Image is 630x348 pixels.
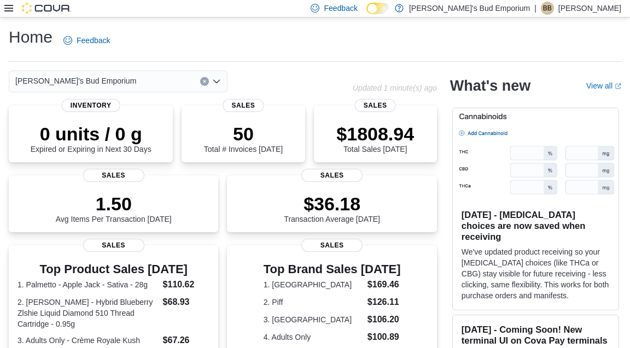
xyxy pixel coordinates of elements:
[301,239,363,252] span: Sales
[534,2,536,15] p: |
[450,77,530,95] h2: What's new
[56,193,172,215] p: 1.50
[264,263,401,276] h3: Top Brand Sales [DATE]
[31,123,151,154] div: Expired or Expiring in Next 30 Days
[301,169,363,182] span: Sales
[264,297,363,308] dt: 2. Piff
[462,246,610,301] p: We've updated product receiving so your [MEDICAL_DATA] choices (like THCa or CBG) stay visible fo...
[17,263,209,276] h3: Top Product Sales [DATE]
[163,278,210,291] dd: $110.62
[541,2,554,15] div: Brandon Babineau
[62,99,120,112] span: Inventory
[543,2,552,15] span: BB
[336,123,414,145] p: $1808.94
[223,99,264,112] span: Sales
[586,81,621,90] a: View allExternal link
[163,334,210,347] dd: $67.26
[615,83,621,90] svg: External link
[163,296,210,309] dd: $68.93
[367,331,401,344] dd: $100.89
[83,169,144,182] span: Sales
[367,278,401,291] dd: $169.46
[284,193,380,223] div: Transaction Average [DATE]
[264,332,363,343] dt: 4. Adults Only
[15,74,136,87] span: [PERSON_NAME]'s Bud Emporium
[17,279,159,290] dt: 1. Palmetto - Apple Jack - Sativa - 28g
[367,313,401,326] dd: $106.20
[9,26,52,48] h1: Home
[56,193,172,223] div: Avg Items Per Transaction [DATE]
[462,324,610,346] h3: [DATE] - Coming Soon! New terminal UI on Cova Pay terminals
[204,123,283,154] div: Total # Invoices [DATE]
[22,3,71,14] img: Cova
[324,3,357,14] span: Feedback
[264,279,363,290] dt: 1. [GEOGRAPHIC_DATA]
[77,35,110,46] span: Feedback
[367,296,401,309] dd: $126.11
[336,123,414,154] div: Total Sales [DATE]
[264,314,363,325] dt: 3. [GEOGRAPHIC_DATA]
[355,99,396,112] span: Sales
[462,209,610,242] h3: [DATE] - [MEDICAL_DATA] choices are now saved when receiving
[366,14,367,15] span: Dark Mode
[31,123,151,145] p: 0 units / 0 g
[366,3,389,14] input: Dark Mode
[284,193,380,215] p: $36.18
[353,84,437,92] p: Updated 1 minute(s) ago
[200,77,209,86] button: Clear input
[409,2,530,15] p: [PERSON_NAME]'s Bud Emporium
[59,30,114,51] a: Feedback
[204,123,283,145] p: 50
[558,2,621,15] p: [PERSON_NAME]
[83,239,144,252] span: Sales
[212,77,221,86] button: Open list of options
[17,297,159,329] dt: 2. [PERSON_NAME] - Hybrid Blueberry Zlshie Liquid Diamond 510 Thread Cartridge - 0.95g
